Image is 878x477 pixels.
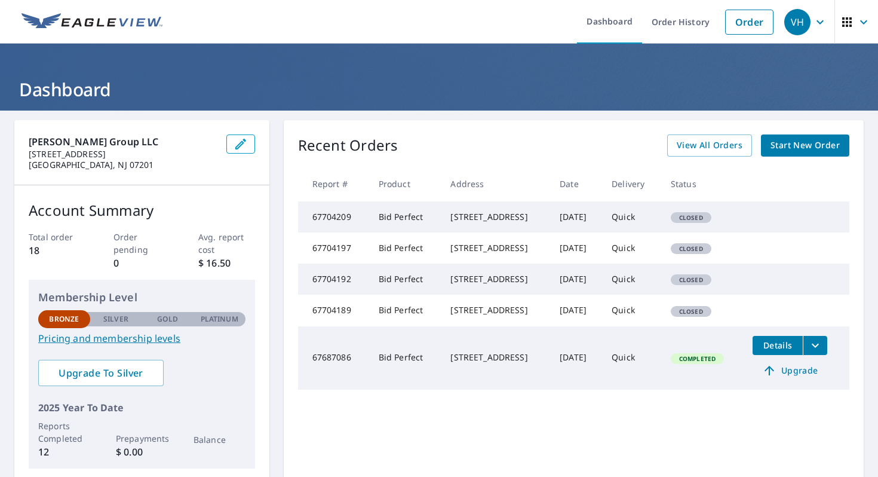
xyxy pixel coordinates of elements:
[369,295,441,326] td: Bid Perfect
[298,233,369,264] td: 67704197
[38,331,245,345] a: Pricing and membership levels
[298,166,369,201] th: Report #
[369,201,441,233] td: Bid Perfect
[602,166,661,201] th: Delivery
[113,231,170,256] p: Order pending
[298,201,369,233] td: 67704209
[677,138,742,153] span: View All Orders
[48,366,154,380] span: Upgrade To Silver
[29,231,85,243] p: Total order
[38,445,90,459] p: 12
[661,166,743,201] th: Status
[38,400,245,415] p: 2025 Year To Date
[116,445,168,459] p: $ 0.00
[29,200,255,221] p: Account Summary
[198,256,255,270] p: $ 16.50
[298,326,369,390] td: 67687086
[22,13,162,31] img: EV Logo
[103,314,128,325] p: Silver
[369,233,441,264] td: Bid Perfect
[113,256,170,270] p: 0
[550,295,602,326] td: [DATE]
[753,336,803,355] button: detailsBtn-67687086
[369,166,441,201] th: Product
[760,363,820,378] span: Upgrade
[49,314,79,325] p: Bronze
[602,233,661,264] td: Quick
[298,134,398,157] p: Recent Orders
[29,149,217,160] p: [STREET_ADDRESS]
[116,432,168,445] p: Prepayments
[14,77,864,102] h1: Dashboard
[29,243,85,258] p: 18
[441,166,550,201] th: Address
[450,211,541,223] div: [STREET_ADDRESS]
[770,138,840,153] span: Start New Order
[369,264,441,295] td: Bid Perfect
[602,295,661,326] td: Quick
[38,289,245,305] p: Membership Level
[550,264,602,295] td: [DATE]
[201,314,238,325] p: Platinum
[550,201,602,233] td: [DATE]
[672,244,710,253] span: Closed
[38,420,90,445] p: Reports Completed
[753,361,827,380] a: Upgrade
[450,273,541,285] div: [STREET_ADDRESS]
[672,307,710,316] span: Closed
[602,201,661,233] td: Quick
[725,10,773,35] a: Order
[298,295,369,326] td: 67704189
[298,264,369,295] td: 67704192
[29,134,217,149] p: [PERSON_NAME] Group LLC
[784,9,811,35] div: VH
[198,231,255,256] p: Avg. report cost
[550,233,602,264] td: [DATE]
[29,160,217,170] p: [GEOGRAPHIC_DATA], NJ 07201
[38,360,164,386] a: Upgrade To Silver
[667,134,752,157] a: View All Orders
[602,264,661,295] td: Quick
[450,242,541,254] div: [STREET_ADDRESS]
[550,166,602,201] th: Date
[760,340,796,351] span: Details
[602,326,661,390] td: Quick
[450,351,541,363] div: [STREET_ADDRESS]
[194,433,245,446] p: Balance
[672,354,723,363] span: Completed
[761,134,849,157] a: Start New Order
[157,314,177,325] p: Gold
[550,326,602,390] td: [DATE]
[672,276,710,284] span: Closed
[450,304,541,316] div: [STREET_ADDRESS]
[369,326,441,390] td: Bid Perfect
[803,336,827,355] button: filesDropdownBtn-67687086
[672,213,710,222] span: Closed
